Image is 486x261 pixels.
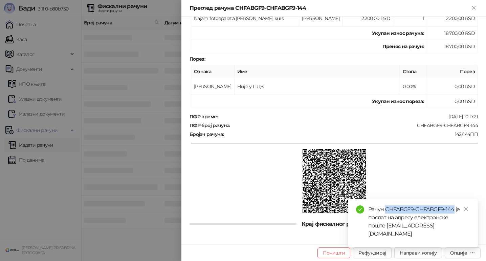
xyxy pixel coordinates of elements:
[317,247,351,258] button: Поништи
[393,10,427,27] td: 1
[235,78,400,95] td: Није у ПДВ
[427,65,478,78] th: Порез
[191,78,235,95] td: [PERSON_NAME]
[191,10,299,27] td: Najam fotoaparata [PERSON_NAME] kurs
[372,98,424,104] strong: Укупан износ пореза:
[190,4,470,12] div: Преглед рачуна CHFABGF9-CHFABGF9-144
[400,78,427,95] td: 0,00%
[353,247,392,258] button: Рефундирај
[462,205,470,213] a: Close
[464,207,468,212] span: close
[191,65,235,78] th: Ознака
[231,122,479,128] div: CHFABGF9-CHFABGF9-144
[190,122,230,128] strong: ПФР број рачуна :
[303,149,367,213] img: QR код
[235,65,400,78] th: Име
[400,250,437,256] span: Направи копију
[427,78,478,95] td: 0,00 RSD
[299,10,343,27] td: [PERSON_NAME]
[372,30,424,36] strong: Укупан износ рачуна :
[190,114,218,120] strong: ПФР време :
[427,95,478,108] td: 0,00 RSD
[343,10,393,27] td: 2.200,00 RSD
[394,247,442,258] button: Направи копију
[427,27,478,40] td: 18.700,00 RSD
[356,205,364,214] span: check-circle
[427,10,478,27] td: 2.200,00 RSD
[190,56,205,62] strong: Порез :
[296,221,372,227] span: Крај фискалног рачуна
[382,43,424,49] strong: Пренос на рачун :
[470,4,478,12] button: Close
[450,250,467,256] div: Опције
[427,40,478,53] td: 18.700,00 RSD
[445,247,481,258] button: Опције
[190,131,224,137] strong: Бројач рачуна :
[400,65,427,78] th: Стопа
[368,205,470,238] div: Рачун CHFABGF9-CHFABGF9-144 је послат на адресу електронске поште [EMAIL_ADDRESS][DOMAIN_NAME]
[224,131,479,137] div: 142/144ПП
[218,114,479,120] div: [DATE] 10:17:21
